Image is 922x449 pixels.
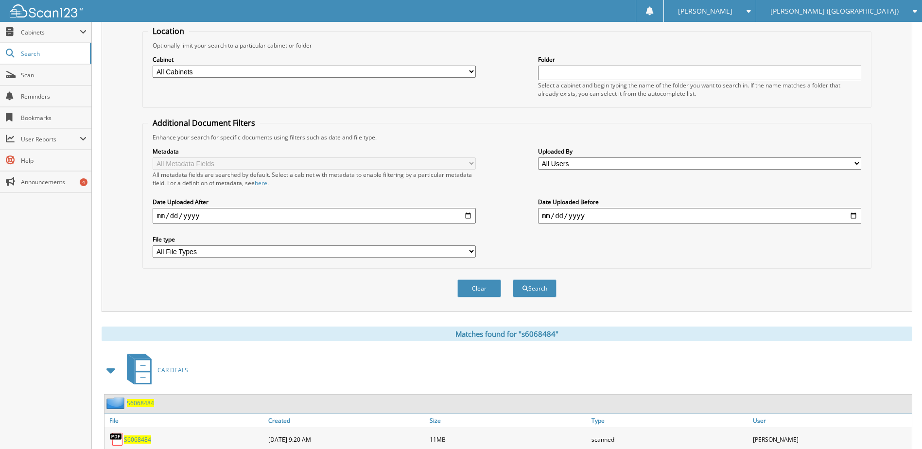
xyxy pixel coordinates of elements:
[538,147,861,155] label: Uploaded By
[255,179,267,187] a: here
[770,8,899,14] span: [PERSON_NAME] ([GEOGRAPHIC_DATA])
[538,208,861,224] input: end
[538,198,861,206] label: Date Uploaded Before
[109,432,124,447] img: PDF.png
[678,8,732,14] span: [PERSON_NAME]
[589,414,750,427] a: Type
[266,430,427,449] div: [DATE] 9:20 AM
[427,430,589,449] div: 11MB
[148,41,866,50] div: Optionally limit your search to a particular cabinet or folder
[127,399,154,407] a: S6068484
[153,55,476,64] label: Cabinet
[21,92,87,101] span: Reminders
[21,71,87,79] span: Scan
[457,279,501,297] button: Clear
[21,28,80,36] span: Cabinets
[750,430,912,449] div: [PERSON_NAME]
[106,397,127,409] img: folder2.png
[124,435,151,444] a: S6068484
[153,198,476,206] label: Date Uploaded After
[873,402,922,449] iframe: Chat Widget
[21,50,85,58] span: Search
[121,351,188,389] a: CAR DEALS
[80,178,87,186] div: 4
[157,366,188,374] span: CAR DEALS
[538,55,861,64] label: Folder
[427,414,589,427] a: Size
[153,208,476,224] input: start
[153,235,476,243] label: File type
[21,178,87,186] span: Announcements
[513,279,557,297] button: Search
[148,26,189,36] legend: Location
[750,414,912,427] a: User
[153,171,476,187] div: All metadata fields are searched by default. Select a cabinet with metadata to enable filtering b...
[102,327,912,341] div: Matches found for "s6068484"
[589,430,750,449] div: scanned
[21,156,87,165] span: Help
[538,81,861,98] div: Select a cabinet and begin typing the name of the folder you want to search in. If the name match...
[10,4,83,17] img: scan123-logo-white.svg
[148,118,260,128] legend: Additional Document Filters
[104,414,266,427] a: File
[153,147,476,155] label: Metadata
[21,114,87,122] span: Bookmarks
[266,414,427,427] a: Created
[148,133,866,141] div: Enhance your search for specific documents using filters such as date and file type.
[21,135,80,143] span: User Reports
